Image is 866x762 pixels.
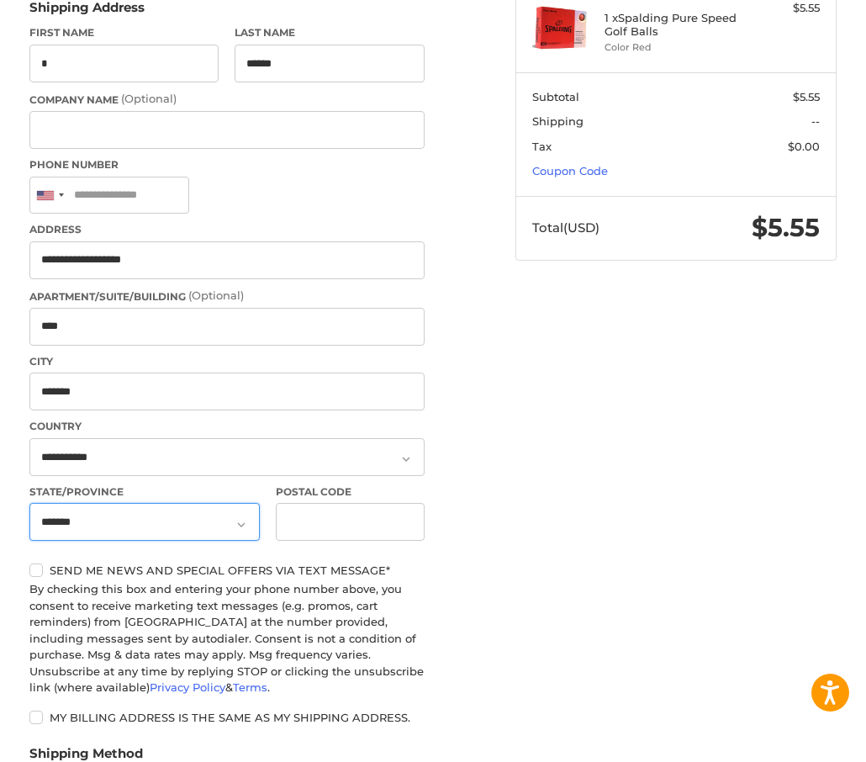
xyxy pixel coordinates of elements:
label: My billing address is the same as my shipping address. [29,711,425,724]
a: Coupon Code [532,164,608,177]
label: Send me news and special offers via text message* [29,564,425,577]
label: City [29,354,425,369]
span: $5.55 [793,90,820,103]
label: Phone Number [29,157,425,172]
label: Last Name [235,25,424,40]
label: Country [29,419,425,434]
small: (Optional) [121,92,177,105]
iframe: Google Customer Reviews [727,717,866,762]
small: (Optional) [188,288,244,302]
h4: 1 x Spalding Pure Speed Golf Balls [605,11,744,39]
span: $0.00 [788,140,820,153]
label: State/Province [29,484,260,500]
span: Shipping [532,114,583,128]
div: United States: +1 [30,177,69,214]
label: Apartment/Suite/Building [29,288,425,304]
span: Total (USD) [532,220,599,235]
label: Postal Code [276,484,424,500]
label: Company Name [29,91,425,108]
div: By checking this box and entering your phone number above, you consent to receive marketing text ... [29,581,425,696]
span: -- [811,114,820,128]
label: Address [29,222,425,237]
a: Terms [233,680,267,694]
a: Privacy Policy [150,680,225,694]
span: Tax [532,140,552,153]
span: $5.55 [752,212,820,243]
li: Color Red [605,40,744,55]
label: First Name [29,25,219,40]
span: Subtotal [532,90,579,103]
